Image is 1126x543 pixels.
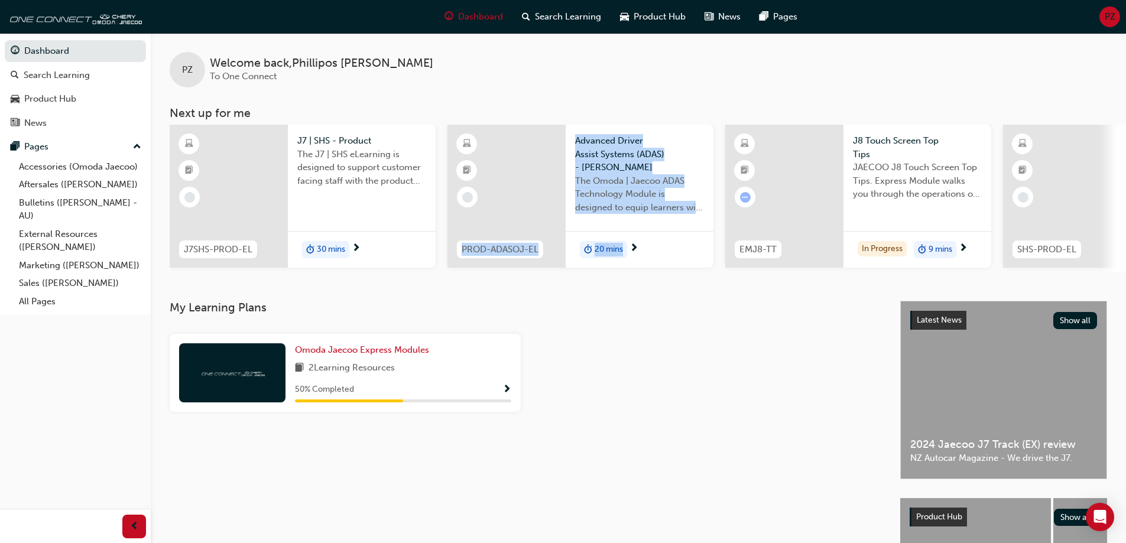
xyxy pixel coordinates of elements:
h3: My Learning Plans [170,301,881,314]
span: J8 Touch Screen Top Tips [853,134,982,161]
a: Omoda Jaecoo Express Modules [295,343,434,357]
span: next-icon [959,243,968,254]
a: guage-iconDashboard [435,5,512,29]
h3: Next up for me [151,106,1126,120]
span: learningResourceType_ELEARNING-icon [463,136,471,152]
span: next-icon [629,243,638,254]
span: PZ [182,63,193,77]
button: Pages [5,136,146,158]
span: learningResourceType_ELEARNING-icon [185,136,193,152]
a: Sales ([PERSON_NAME]) [14,274,146,292]
span: news-icon [705,9,713,24]
a: car-iconProduct Hub [611,5,695,29]
span: 2024 Jaecoo J7 Track (EX) review [910,438,1097,451]
span: Latest News [917,315,962,325]
span: learningRecordVerb_NONE-icon [1018,192,1028,203]
span: SHS-PROD-EL [1017,243,1076,256]
span: learningResourceType_ELEARNING-icon [741,136,749,152]
span: J7 | SHS - Product [297,134,426,148]
a: news-iconNews [695,5,750,29]
span: JAECOO J8 Touch Screen Top Tips. Express Module walks you through the operations of the J8 touch ... [853,161,982,201]
span: The J7 | SHS eLearning is designed to support customer facing staff with the product and sales in... [297,148,426,188]
img: oneconnect [200,367,265,378]
span: News [718,10,741,24]
a: PROD-ADASOJ-ELAdvanced Driver Assist Systems (ADAS) - [PERSON_NAME]The Omoda | Jaecoo ADAS Techno... [447,125,713,268]
span: Omoda Jaecoo Express Modules [295,344,429,355]
span: NZ Autocar Magazine - We drive the J7. [910,451,1097,465]
span: Product Hub [634,10,686,24]
span: 20 mins [595,243,623,256]
a: search-iconSearch Learning [512,5,611,29]
span: booktick-icon [741,163,749,178]
div: In Progress [858,241,907,257]
a: Marketing ([PERSON_NAME]) [14,256,146,275]
a: All Pages [14,292,146,311]
span: duration-icon [584,242,592,258]
button: DashboardSearch LearningProduct HubNews [5,38,146,136]
button: Show all [1053,312,1098,329]
a: Product Hub [5,88,146,110]
a: Latest NewsShow all2024 Jaecoo J7 Track (EX) reviewNZ Autocar Magazine - We drive the J7. [900,301,1107,479]
span: PZ [1105,10,1115,24]
span: book-icon [295,361,304,376]
a: EMJ8-TTJ8 Touch Screen Top TipsJAECOO J8 Touch Screen Top Tips. Express Module walks you through ... [725,125,991,268]
a: Latest NewsShow all [910,311,1097,330]
div: Open Intercom Messenger [1086,503,1114,531]
span: duration-icon [306,242,314,258]
span: Product Hub [916,512,962,522]
span: learningRecordVerb_NONE-icon [184,192,195,203]
span: pages-icon [11,142,20,152]
span: The Omoda | Jaecoo ADAS Technology Module is designed to equip learners with essential knowledge ... [575,174,704,214]
img: oneconnect [6,5,142,28]
div: News [24,116,47,130]
span: duration-icon [918,242,926,258]
a: Aftersales ([PERSON_NAME]) [14,175,146,194]
span: booktick-icon [185,163,193,178]
button: Show all [1054,509,1098,526]
span: learningResourceType_ELEARNING-icon [1018,136,1027,152]
span: J7SHS-PROD-EL [184,243,252,256]
span: Show Progress [502,385,511,395]
span: guage-icon [444,9,453,24]
span: 2 Learning Resources [309,361,395,376]
a: pages-iconPages [750,5,807,29]
a: News [5,112,146,134]
span: guage-icon [11,46,20,57]
span: Dashboard [458,10,503,24]
div: Product Hub [24,92,76,106]
span: car-icon [11,94,20,105]
span: next-icon [352,243,361,254]
span: learningRecordVerb_NONE-icon [462,192,473,203]
span: PROD-ADASOJ-EL [462,243,538,256]
span: To One Connect [210,71,277,82]
span: search-icon [11,70,19,81]
a: Product HubShow all [910,508,1098,526]
span: learningRecordVerb_ATTEMPT-icon [740,192,751,203]
a: External Resources ([PERSON_NAME]) [14,225,146,256]
a: Search Learning [5,64,146,86]
span: 9 mins [929,243,952,256]
span: Search Learning [535,10,601,24]
span: Welcome back , Phillipos [PERSON_NAME] [210,57,433,70]
span: EMJ8-TT [739,243,777,256]
a: Bulletins ([PERSON_NAME] - AU) [14,194,146,225]
span: booktick-icon [1018,163,1027,178]
div: Search Learning [24,69,90,82]
button: Show Progress [502,382,511,397]
a: J7SHS-PROD-ELJ7 | SHS - ProductThe J7 | SHS eLearning is designed to support customer facing staf... [170,125,436,268]
span: 50 % Completed [295,383,354,396]
span: up-icon [133,139,141,155]
button: PZ [1099,6,1120,27]
span: pages-icon [760,9,768,24]
span: Pages [773,10,797,24]
a: Accessories (Omoda Jaecoo) [14,158,146,176]
span: 30 mins [317,243,345,256]
a: Dashboard [5,40,146,62]
span: prev-icon [130,519,139,534]
span: news-icon [11,118,20,129]
span: search-icon [522,9,530,24]
span: booktick-icon [463,163,471,178]
div: Pages [24,140,48,154]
